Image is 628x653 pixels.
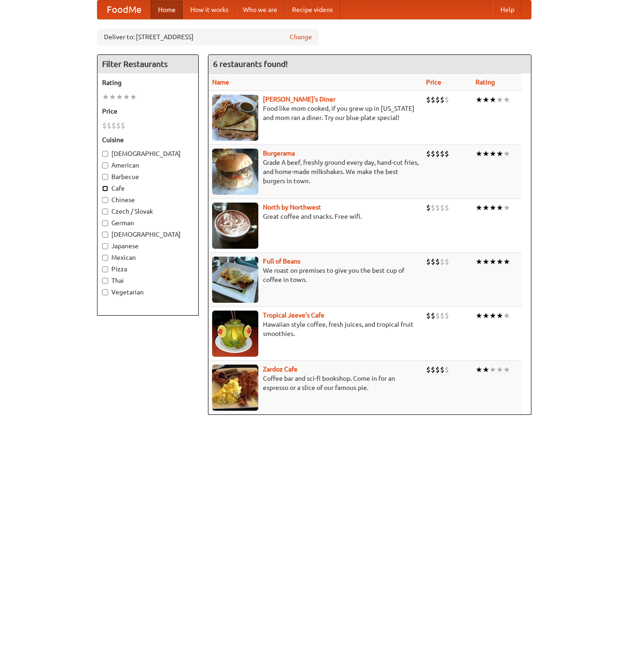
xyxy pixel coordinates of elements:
[482,311,489,321] li: ★
[98,0,151,19] a: FoodMe
[489,203,496,213] li: ★
[476,311,482,321] li: ★
[435,95,440,105] li: $
[102,92,109,102] li: ★
[503,257,510,267] li: ★
[482,95,489,105] li: ★
[212,320,419,338] p: Hawaiian style coffee, fresh juices, and tropical fruit smoothies.
[102,162,108,168] input: American
[445,95,449,105] li: $
[102,230,194,239] label: [DEMOGRAPHIC_DATA]
[102,255,108,261] input: Mexican
[489,149,496,159] li: ★
[496,257,503,267] li: ★
[445,257,449,267] li: $
[102,186,108,192] input: Cafe
[212,149,258,195] img: burgerama.jpg
[285,0,340,19] a: Recipe videos
[426,257,431,267] li: $
[212,257,258,303] img: beans.jpg
[426,311,431,321] li: $
[445,311,449,321] li: $
[440,95,445,105] li: $
[431,257,435,267] li: $
[212,203,258,249] img: north.jpg
[445,149,449,159] li: $
[102,232,108,238] input: [DEMOGRAPHIC_DATA]
[121,120,125,131] li: $
[212,212,419,221] p: Great coffee and snacks. Free wifi.
[102,289,108,295] input: Vegetarian
[263,204,321,211] a: North by Northwest
[440,311,445,321] li: $
[476,78,495,86] a: Rating
[151,0,183,19] a: Home
[482,149,489,159] li: ★
[426,365,431,375] li: $
[102,266,108,272] input: Pizza
[111,120,116,131] li: $
[109,92,116,102] li: ★
[440,203,445,213] li: $
[263,150,295,157] a: Burgerama
[102,288,194,297] label: Vegetarian
[476,203,482,213] li: ★
[431,149,435,159] li: $
[212,374,419,392] p: Coffee bar and sci-fi bookshop. Come in for an espresso or a slice of our famous pie.
[440,149,445,159] li: $
[435,149,440,159] li: $
[102,195,194,204] label: Chinese
[263,258,300,265] a: Full of Beans
[130,92,137,102] li: ★
[102,107,194,116] h5: Price
[102,209,108,215] input: Czech / Slovak
[431,203,435,213] li: $
[263,96,335,103] a: [PERSON_NAME]'s Diner
[102,241,194,251] label: Japanese
[431,311,435,321] li: $
[435,257,440,267] li: $
[435,365,440,375] li: $
[236,0,285,19] a: Who we are
[503,311,510,321] li: ★
[102,151,108,157] input: [DEMOGRAPHIC_DATA]
[496,149,503,159] li: ★
[503,149,510,159] li: ★
[290,32,312,42] a: Change
[440,365,445,375] li: $
[496,311,503,321] li: ★
[482,257,489,267] li: ★
[102,172,194,181] label: Barbecue
[503,95,510,105] li: ★
[482,203,489,213] li: ★
[102,161,194,170] label: American
[102,135,194,144] h5: Cuisine
[263,312,324,319] a: Tropical Jeeve's Cafe
[123,92,130,102] li: ★
[102,197,108,203] input: Chinese
[435,311,440,321] li: $
[493,0,522,19] a: Help
[102,174,108,180] input: Barbecue
[212,266,419,284] p: We roast on premises to give you the best cup of coffee in town.
[212,95,258,141] img: sallys.jpg
[212,78,229,86] a: Name
[116,92,123,102] li: ★
[263,365,298,373] a: Zardoz Cafe
[102,276,194,285] label: Thai
[482,365,489,375] li: ★
[489,365,496,375] li: ★
[102,120,107,131] li: $
[102,78,194,87] h5: Rating
[496,95,503,105] li: ★
[102,218,194,228] label: German
[212,365,258,411] img: zardoz.jpg
[183,0,236,19] a: How it works
[445,365,449,375] li: $
[476,95,482,105] li: ★
[496,365,503,375] li: ★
